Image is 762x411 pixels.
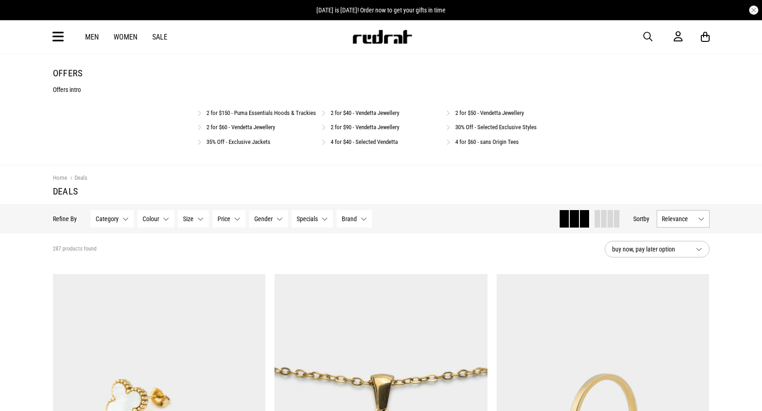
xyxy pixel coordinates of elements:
[85,33,99,41] a: Men
[662,215,694,223] span: Relevance
[178,210,209,228] button: Size
[218,215,230,223] span: Price
[53,86,710,93] p: Offers intro
[292,210,333,228] button: Specials
[657,210,710,228] button: Relevance
[114,33,138,41] a: Women
[633,213,649,224] button: Sortby
[612,244,688,255] span: buy now, pay later option
[53,68,710,79] h1: Offers
[455,109,524,116] a: 2 for $50 - Vendetta Jewellery
[331,138,398,145] a: 4 for $40 - Selected Vendetta
[455,138,519,145] a: 4 for $60 - sans Origin Tees
[331,109,399,116] a: 2 for $40 - Vendetta Jewellery
[152,33,167,41] a: Sale
[212,210,246,228] button: Price
[297,215,318,223] span: Specials
[331,124,399,131] a: 2 for $90 - Vendetta Jewellery
[352,30,413,44] img: Redrat logo
[342,215,357,223] span: Brand
[53,245,97,253] span: 287 products found
[455,124,537,131] a: 30% Off - Selected Exclusive Styles
[138,210,174,228] button: Colour
[53,174,67,181] a: Home
[91,210,134,228] button: Category
[337,210,372,228] button: Brand
[53,186,710,197] h1: Deals
[316,6,446,14] span: [DATE] is [DATE]! Order now to get your gifts in time
[206,109,316,116] a: 2 for $150 - Puma Essentials Hoods & Trackies
[206,138,270,145] a: 35% Off - Exclusive Jackets
[143,215,159,223] span: Colour
[53,215,77,223] p: Refine By
[249,210,288,228] button: Gender
[183,215,194,223] span: Size
[605,241,710,257] button: buy now, pay later option
[67,174,87,183] a: Deals
[254,215,273,223] span: Gender
[206,124,275,131] a: 2 for $60 - Vendetta Jewellery
[96,215,119,223] span: Category
[643,215,649,223] span: by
